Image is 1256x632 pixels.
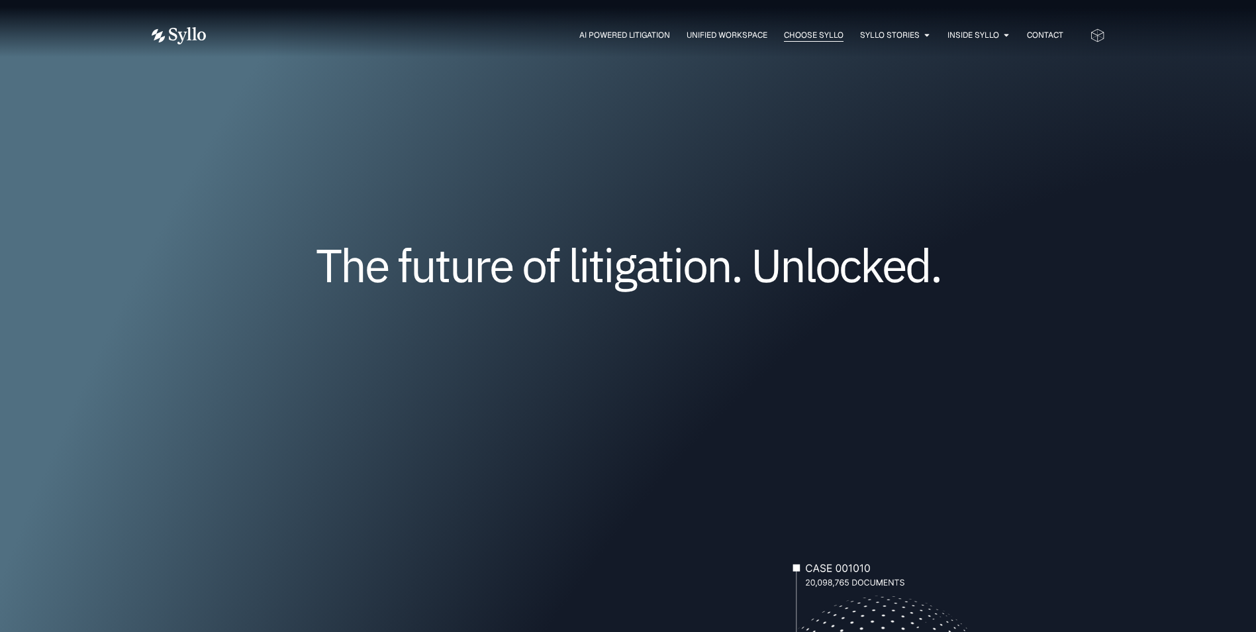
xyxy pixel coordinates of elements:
[860,29,920,41] a: Syllo Stories
[232,29,1063,42] div: Menu Toggle
[579,29,670,41] a: AI Powered Litigation
[152,27,206,44] img: Vector
[784,29,844,41] a: Choose Syllo
[232,29,1063,42] nav: Menu
[231,243,1026,287] h1: The future of litigation. Unlocked.
[687,29,767,41] a: Unified Workspace
[947,29,999,41] a: Inside Syllo
[1027,29,1063,41] a: Contact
